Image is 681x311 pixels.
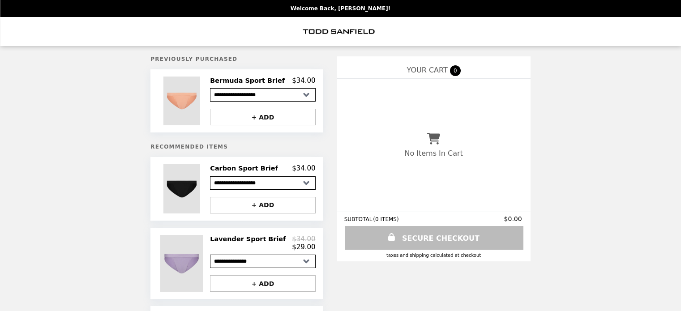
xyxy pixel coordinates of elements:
h5: Recommended Items [150,144,322,150]
img: Bermuda Sport Brief [163,77,202,125]
img: Carbon Sport Brief [163,164,202,213]
p: $34.00 [292,77,316,85]
img: Lavender Sport Brief [160,235,205,292]
select: Select a product variant [210,255,315,268]
h2: Carbon Sport Brief [210,164,281,172]
div: Taxes and Shipping calculated at checkout [344,253,523,258]
h2: Bermuda Sport Brief [210,77,288,85]
select: Select a product variant [210,176,315,190]
p: $34.00 [292,235,316,243]
img: Brand Logo [303,22,378,41]
p: No Items In Cart [404,149,463,158]
span: $0.00 [504,215,523,222]
span: YOUR CART [407,66,448,74]
p: Welcome Back, [PERSON_NAME]! [291,5,390,12]
button: + ADD [210,275,315,292]
h5: Previously Purchased [150,56,322,62]
p: $34.00 [292,164,316,172]
span: SUBTOTAL [344,216,373,222]
select: Select a product variant [210,88,315,102]
button: + ADD [210,197,315,213]
button: + ADD [210,109,315,125]
span: ( 0 ITEMS ) [373,216,398,222]
span: 0 [450,65,461,76]
p: $29.00 [292,243,316,251]
h2: Lavender Sport Brief [210,235,289,243]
